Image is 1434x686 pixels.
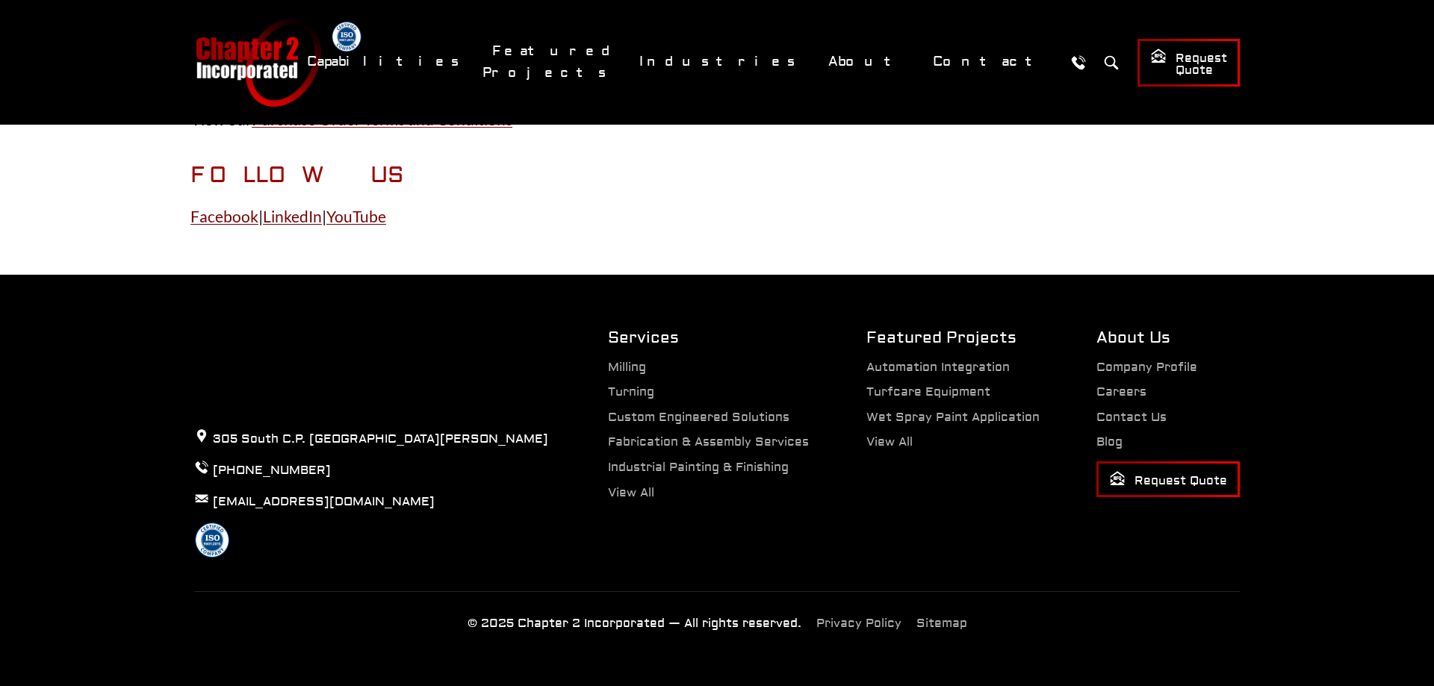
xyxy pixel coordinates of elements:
a: About [819,46,916,78]
a: Privacy Policy [816,616,901,631]
a: Contact [923,46,1057,78]
a: Sitemap [916,616,967,631]
a: Request Quote [1096,461,1240,497]
a: YouTube [326,207,386,225]
a: Turning [608,384,654,399]
a: Careers [1096,384,1146,399]
a: Facebook [190,207,258,225]
a: Contact Us [1096,410,1167,425]
button: Search [1097,49,1125,76]
p: | | [190,204,1244,229]
a: Blog [1096,434,1123,449]
a: Automation Integration [866,360,1010,375]
a: Purchase Order Terms and Conditions [252,110,512,128]
a: Custom Engineered Solutions [608,410,789,425]
a: Chapter 2 Incorporated [194,18,321,107]
a: View All [866,434,913,449]
a: Turfcare Equipment [866,384,990,399]
h2: Services [608,327,809,349]
a: Milling [608,360,646,375]
h3: FOLLOW US [190,162,1244,189]
a: LinkedIn [263,207,322,225]
p: © 2025 Chapter 2 Incorporated — All rights reserved. [468,614,801,634]
span: Request Quote [1150,48,1227,78]
a: Call Us [1064,49,1092,76]
a: Featured Projects [482,35,622,89]
a: Industrial Painting & Finishing [608,460,789,475]
h2: Featured Projects [866,327,1040,349]
a: View All [608,485,654,500]
a: Company Profile [1096,360,1197,375]
a: [EMAIL_ADDRESS][DOMAIN_NAME] [213,494,435,509]
a: Capabilities [297,46,475,78]
a: [PHONE_NUMBER] [213,463,331,478]
a: Wet Spray Paint Application [866,410,1040,425]
h2: About Us [1096,327,1240,349]
a: Fabrication & Assembly Services [608,434,809,449]
a: Industries [630,46,811,78]
a: Request Quote [1137,39,1240,87]
p: 305 South C.P. [GEOGRAPHIC_DATA][PERSON_NAME] [194,428,548,449]
span: Request Quote [1109,470,1227,489]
